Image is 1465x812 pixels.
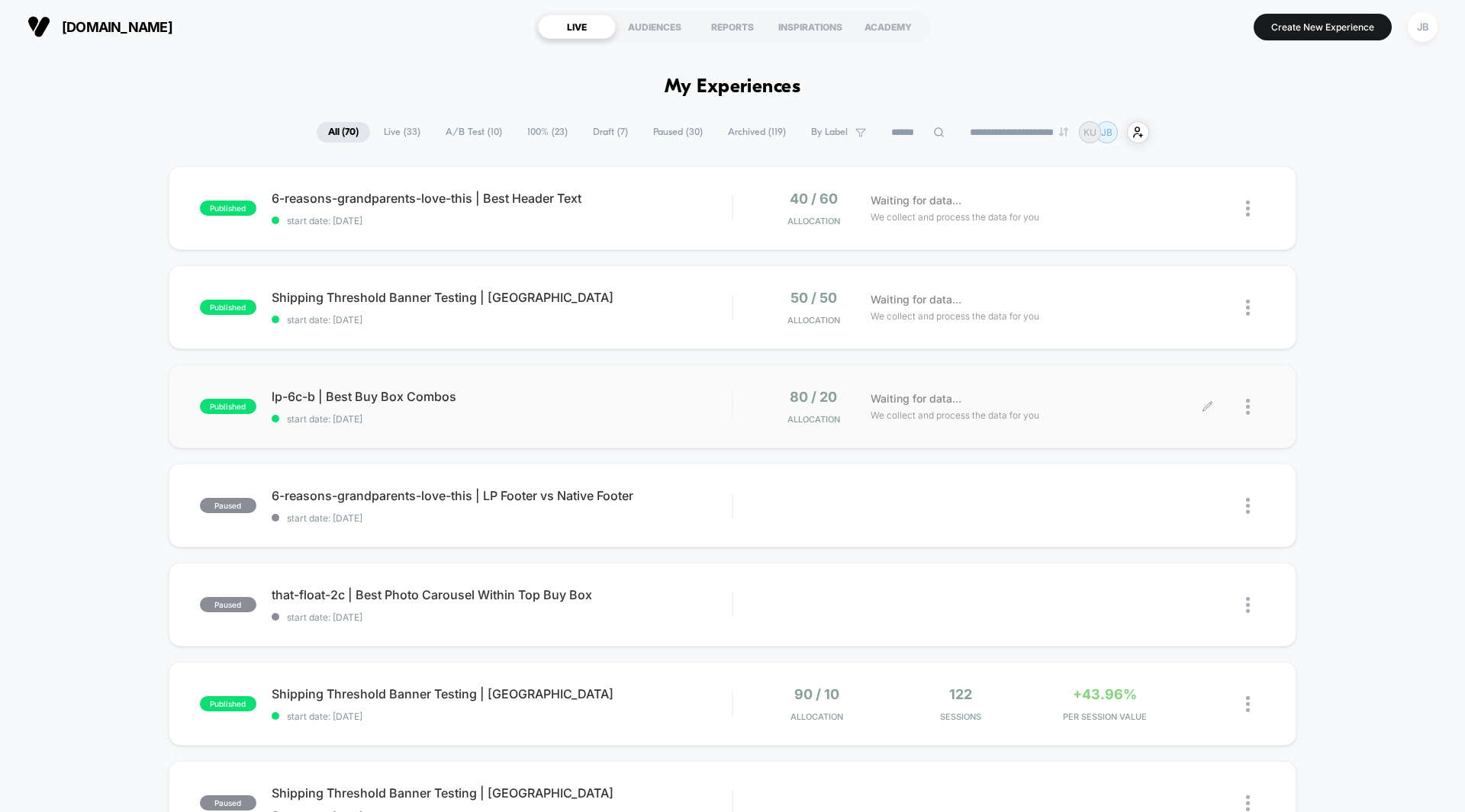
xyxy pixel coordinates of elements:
[272,413,732,425] span: start date: [DATE]
[790,389,837,405] span: 80 / 20
[849,14,927,39] div: ACADEMY
[665,76,801,98] h1: My Experiences
[200,201,256,216] span: published
[871,309,1039,323] span: We collect and process the data for you
[642,122,714,143] span: Paused ( 30 )
[790,290,837,306] span: 50 / 50
[272,686,732,701] span: Shipping Threshold Banner Testing | [GEOGRAPHIC_DATA]
[62,19,172,35] span: [DOMAIN_NAME]
[317,122,370,143] span: All ( 70 )
[272,314,732,326] span: start date: [DATE]
[272,290,732,305] span: Shipping Threshold Banner Testing | [GEOGRAPHIC_DATA]
[787,315,840,326] span: Allocation
[272,512,732,524] span: start date: [DATE]
[200,300,256,315] span: published
[893,711,1029,722] span: Sessions
[787,216,840,226] span: Allocation
[694,14,771,39] div: REPORTS
[581,122,639,143] span: Draft ( 7 )
[1246,399,1250,415] img: close
[1246,795,1250,811] img: close
[1101,127,1112,138] p: JB
[23,14,177,39] button: [DOMAIN_NAME]
[616,14,694,39] div: AUDIENCES
[871,291,961,308] span: Waiting for data...
[272,215,732,226] span: start date: [DATE]
[272,785,732,801] span: Shipping Threshold Banner Testing | [GEOGRAPHIC_DATA]
[272,191,732,206] span: 6-reasons-grandparents-love-this | Best Header Text
[1073,686,1137,702] span: +43.96%
[1408,12,1438,42] div: JB
[1059,127,1068,136] img: end
[1254,14,1392,40] button: Create New Experience
[1246,597,1250,613] img: close
[1036,711,1173,722] span: PER SESSION VALUE
[272,611,732,623] span: start date: [DATE]
[200,399,256,414] span: published
[1246,201,1250,217] img: close
[200,498,256,513] span: paused
[272,587,732,602] span: that-float-2c | Best Photo Carousel Within Top Buy Box
[200,597,256,612] span: paused
[790,711,843,722] span: Allocation
[716,122,797,143] span: Archived ( 119 )
[790,191,838,207] span: 40 / 60
[871,390,961,407] span: Waiting for data...
[1403,11,1442,43] button: JB
[200,696,256,711] span: published
[811,127,848,138] span: By Label
[1083,127,1096,138] p: KU
[871,210,1039,224] span: We collect and process the data for you
[434,122,514,143] span: A/B Test ( 10 )
[871,408,1039,422] span: We collect and process the data for you
[27,15,50,38] img: Visually logo
[272,711,732,722] span: start date: [DATE]
[1246,498,1250,514] img: close
[949,686,972,702] span: 122
[538,14,616,39] div: LIVE
[1246,300,1250,316] img: close
[372,122,432,143] span: Live ( 33 )
[200,795,256,810] span: paused
[794,686,839,702] span: 90 / 10
[272,389,732,404] span: lp-6c-b | Best Buy Box Combos
[771,14,849,39] div: INSPIRATIONS
[516,122,579,143] span: 100% ( 23 )
[272,488,732,503] span: 6-reasons-grandparents-love-this | LP Footer vs Native Footer
[787,414,840,425] span: Allocation
[871,192,961,209] span: Waiting for data...
[1246,696,1250,712] img: close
